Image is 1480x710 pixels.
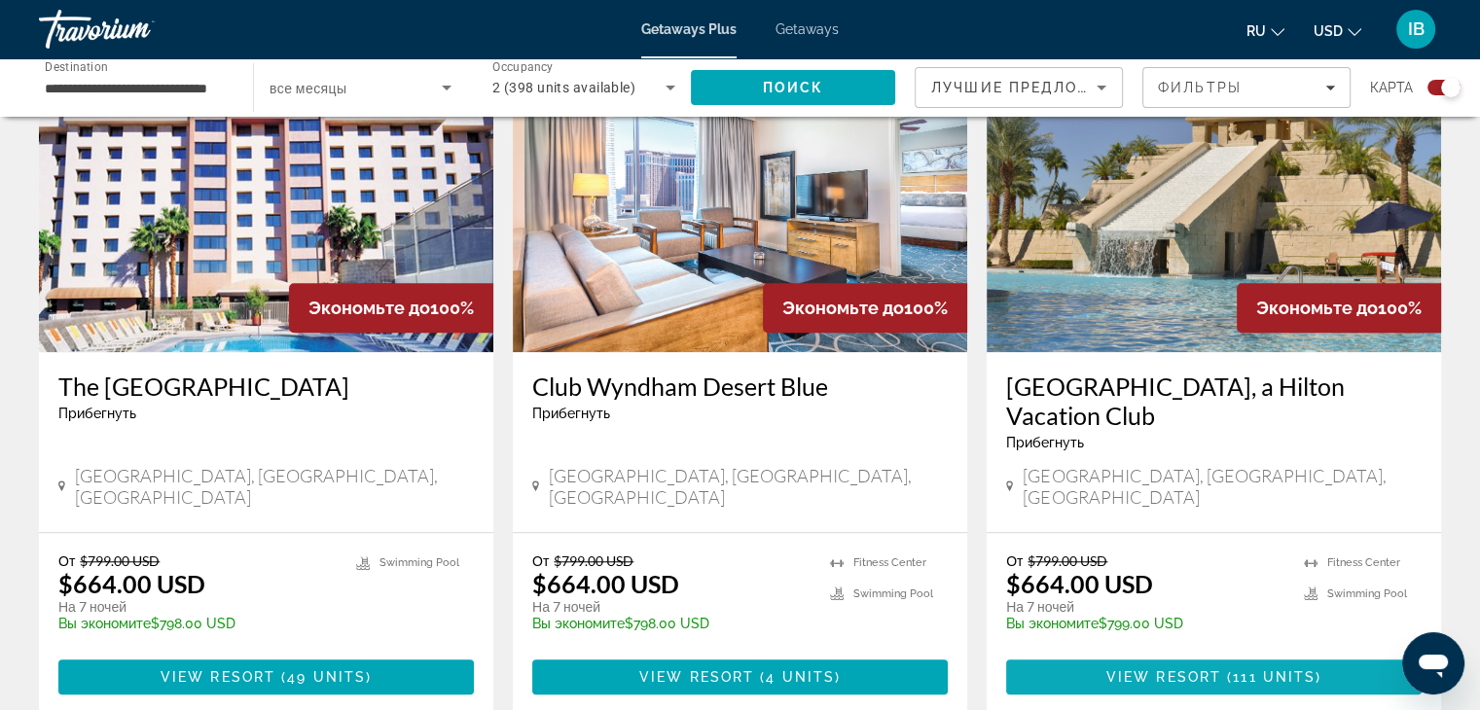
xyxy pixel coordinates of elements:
[1006,552,1023,569] span: От
[1370,74,1413,101] span: карта
[782,298,904,318] span: Экономьте до
[1006,569,1153,598] p: $664.00 USD
[763,80,824,95] span: Поиск
[1237,283,1441,333] div: 100%
[554,552,633,569] span: $799.00 USD
[853,556,926,569] span: Fitness Center
[1028,552,1107,569] span: $799.00 USD
[1314,23,1343,39] span: USD
[532,406,610,421] span: Прибегнуть
[45,59,108,73] span: Destination
[931,76,1106,99] mat-select: Sort by
[58,406,136,421] span: Прибегнуть
[1246,17,1284,45] button: Change language
[75,465,474,508] span: [GEOGRAPHIC_DATA], [GEOGRAPHIC_DATA], [GEOGRAPHIC_DATA]
[691,70,895,105] button: Search
[58,552,75,569] span: От
[1006,659,1422,694] button: View Resort(111 units)
[39,41,493,352] img: The Carriage House
[80,552,160,569] span: $799.00 USD
[641,21,737,37] a: Getaways Plus
[1246,23,1266,39] span: ru
[270,81,347,96] span: все месяцы
[776,21,839,37] a: Getaways
[763,283,967,333] div: 100%
[1221,669,1321,685] span: ( )
[58,569,205,598] p: $664.00 USD
[1233,669,1316,685] span: 111 units
[58,616,337,631] p: $798.00 USD
[532,616,811,631] p: $798.00 USD
[1006,598,1284,616] p: На 7 ночей
[532,598,811,616] p: На 7 ночей
[1402,632,1464,694] iframe: Button to launch messaging window
[379,556,459,569] span: Swimming Pool
[161,669,275,685] span: View Resort
[1158,80,1242,95] span: Фильтры
[289,283,493,333] div: 100%
[766,669,835,685] span: 4 units
[1314,17,1361,45] button: Change currency
[1327,587,1407,600] span: Swimming Pool
[1256,298,1378,318] span: Экономьте до
[1023,465,1422,508] span: [GEOGRAPHIC_DATA], [GEOGRAPHIC_DATA], [GEOGRAPHIC_DATA]
[492,60,554,74] span: Occupancy
[853,587,933,600] span: Swimming Pool
[39,4,234,54] a: Travorium
[1006,616,1284,631] p: $799.00 USD
[287,669,366,685] span: 49 units
[1390,9,1441,50] button: User Menu
[45,77,228,100] input: Select destination
[987,41,1441,352] img: Cancun Las Vegas, a Hilton Vacation Club
[58,616,151,631] span: Вы экономите
[1327,556,1400,569] span: Fitness Center
[532,569,679,598] p: $664.00 USD
[513,41,967,352] img: Club Wyndham Desert Blue
[58,598,337,616] p: На 7 ночей
[532,659,948,694] button: View Resort(4 units)
[58,659,474,694] button: View Resort(49 units)
[532,372,948,401] a: Club Wyndham Desert Blue
[308,298,430,318] span: Экономьте до
[275,669,372,685] span: ( )
[532,616,625,631] span: Вы экономите
[639,669,754,685] span: View Resort
[532,552,549,569] span: От
[1408,19,1425,39] span: IB
[58,372,474,401] a: The [GEOGRAPHIC_DATA]
[1106,669,1221,685] span: View Resort
[1006,372,1422,430] a: [GEOGRAPHIC_DATA], a Hilton Vacation Club
[1006,435,1084,450] span: Прибегнуть
[754,669,841,685] span: ( )
[1006,616,1099,631] span: Вы экономите
[549,465,948,508] span: [GEOGRAPHIC_DATA], [GEOGRAPHIC_DATA], [GEOGRAPHIC_DATA]
[492,80,635,95] span: 2 (398 units available)
[931,80,1138,95] span: Лучшие предложения
[1142,67,1351,108] button: Filters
